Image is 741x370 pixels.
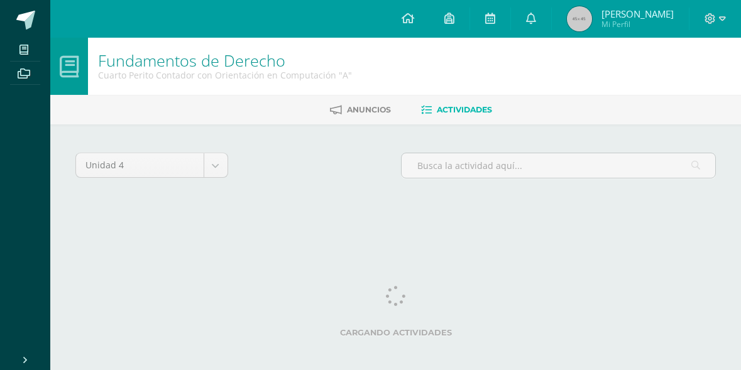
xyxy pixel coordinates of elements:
h1: Fundamentos de Derecho [98,52,352,69]
span: Mi Perfil [601,19,674,30]
input: Busca la actividad aquí... [402,153,716,178]
a: Actividades [421,100,492,120]
span: Unidad 4 [85,153,194,177]
label: Cargando actividades [75,328,716,337]
a: Anuncios [330,100,391,120]
a: Fundamentos de Derecho [98,50,285,71]
div: Cuarto Perito Contador con Orientación en Computación 'A' [98,69,352,81]
span: Anuncios [347,105,391,114]
span: Actividades [437,105,492,114]
span: [PERSON_NAME] [601,8,674,20]
a: Unidad 4 [76,153,228,177]
img: 45x45 [567,6,592,31]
